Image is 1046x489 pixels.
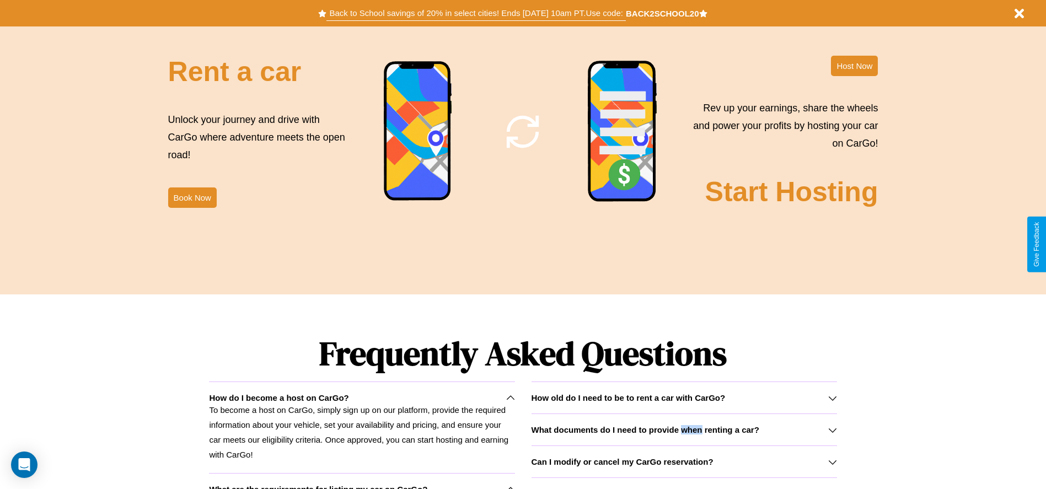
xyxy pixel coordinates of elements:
[168,187,217,208] button: Book Now
[168,111,349,164] p: Unlock your journey and drive with CarGo where adventure meets the open road!
[532,425,759,434] h3: What documents do I need to provide when renting a car?
[326,6,625,21] button: Back to School savings of 20% in select cities! Ends [DATE] 10am PT.Use code:
[209,402,514,462] p: To become a host on CarGo, simply sign up on our platform, provide the required information about...
[831,56,878,76] button: Host Now
[209,325,836,381] h1: Frequently Asked Questions
[11,452,37,478] div: Open Intercom Messenger
[383,61,453,202] img: phone
[209,393,348,402] h3: How do I become a host on CarGo?
[686,99,878,153] p: Rev up your earnings, share the wheels and power your profits by hosting your car on CarGo!
[705,176,878,208] h2: Start Hosting
[587,60,658,203] img: phone
[532,457,714,466] h3: Can I modify or cancel my CarGo reservation?
[532,393,726,402] h3: How old do I need to be to rent a car with CarGo?
[168,56,302,88] h2: Rent a car
[1033,222,1040,267] div: Give Feedback
[626,9,699,18] b: BACK2SCHOOL20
